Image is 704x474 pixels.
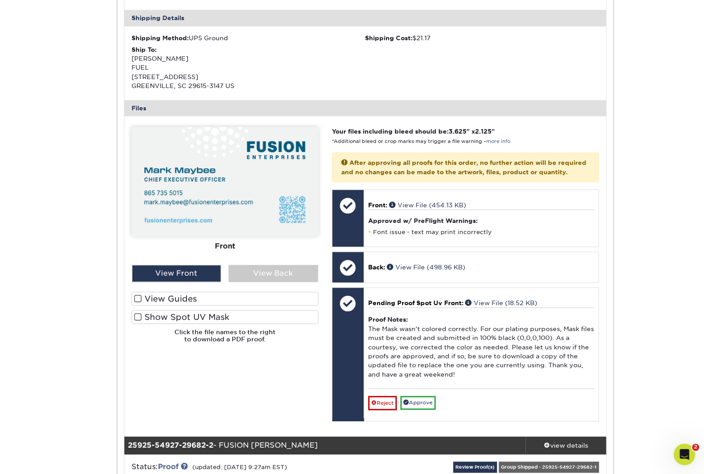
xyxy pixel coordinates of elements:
a: more info [486,138,510,144]
a: Proof [158,462,178,471]
div: - FUSION [PERSON_NAME] [124,436,526,454]
div: view details [526,441,606,450]
label: View Guides [131,292,318,306]
small: *Additional bleed or crop marks may trigger a file warning – [332,138,510,144]
div: [PERSON_NAME] FUEL [STREET_ADDRESS] GREENVILLE, SC 29615-3147 US [131,45,365,91]
div: The Mask wasn't colored correctly. For our plating purposes, Mask files must be created and submi... [368,307,594,388]
h4: Approved w/ PreFlight Warnings: [368,217,594,224]
strong: 25925-54927-29682-2 [128,441,213,449]
strong: Proof Notes: [368,316,408,323]
strong: Your files including bleed should be: " x " [332,128,495,135]
strong: Shipping Method: [131,34,189,42]
div: Group Shipped - 25925-54927-29682-1 [499,461,599,473]
span: Pending Proof Spot Uv Front: [368,299,463,306]
div: View Front [132,265,221,282]
div: $21.17 [365,34,599,42]
strong: Ship To: [131,46,157,53]
li: Font issue - text may print incorrectly [368,228,594,236]
span: 2.125 [475,128,492,135]
div: Front [131,236,318,256]
a: Review Proof(s) [453,461,497,473]
a: view details [526,436,606,454]
strong: Shipping Cost: [365,34,412,42]
h6: Click the file names to the right to download a PDF proof. [131,328,318,350]
a: View File (18.52 KB) [465,299,537,306]
span: 2 [692,444,699,451]
a: Approve [400,396,436,410]
span: 3.625 [449,128,467,135]
div: View Back [229,265,318,282]
strong: After approving all proofs for this order, no further action will be required and no changes can ... [341,159,586,175]
a: Reject [368,396,397,410]
span: Back: [368,264,385,271]
label: Show Spot UV Mask [131,310,318,324]
small: (updated: [DATE] 9:27am EST) [192,464,287,470]
a: View File (454.13 KB) [389,201,466,209]
div: Files [124,100,606,116]
iframe: Intercom live chat [674,444,695,465]
div: UPS Ground [131,34,365,42]
span: Front: [368,201,387,209]
div: Shipping Details [124,10,606,26]
a: View File (498.96 KB) [387,264,465,271]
